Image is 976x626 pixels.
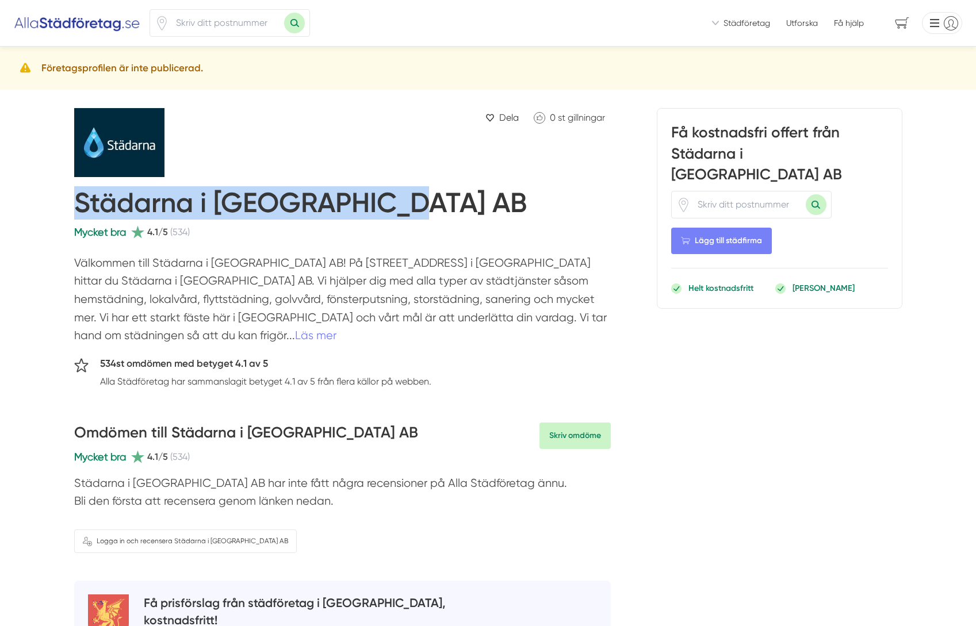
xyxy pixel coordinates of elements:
[14,14,140,32] img: Alla Städföretag
[481,108,523,127] a: Dela
[97,536,288,547] span: Logga in och recensera Städarna i [GEOGRAPHIC_DATA] AB
[74,186,527,224] h1: Städarna i [GEOGRAPHIC_DATA] AB
[284,13,305,33] button: Sök med postnummer
[887,13,917,33] span: navigation-cart
[671,122,888,191] h3: Få kostnadsfri offert från Städarna i [GEOGRAPHIC_DATA] AB
[41,60,203,76] h5: Företagsprofilen är inte publicerad.
[100,356,431,374] h5: 534st omdömen med betyget 4.1 av 5
[499,110,519,125] span: Dela
[558,112,605,123] span: st gillningar
[295,329,336,342] a: Läs mer
[74,226,126,238] span: Mycket bra
[100,374,431,389] p: Alla Städföretag har sammanslagit betyget 4.1 av 5 från flera källor på webben.
[74,451,126,463] span: Mycket bra
[539,423,611,449] a: Skriv omdöme
[155,16,169,30] svg: Pin / Karta
[676,198,691,212] svg: Pin / Karta
[691,191,806,218] input: Skriv ditt postnummer
[793,282,855,294] p: [PERSON_NAME]
[170,450,190,464] span: (534)
[834,17,864,29] span: Få hjälp
[74,529,297,553] a: Logga in och recensera Städarna i [GEOGRAPHIC_DATA] AB
[155,16,169,30] span: Klicka för att använda din position.
[74,108,201,177] img: Städarna i Norrköping AB logotyp
[671,228,772,254] : Lägg till städfirma
[688,282,753,294] p: Helt kostnadsfritt
[724,17,770,29] span: Städföretag
[806,194,826,215] button: Sök med postnummer
[74,254,611,351] p: Välkommen till Städarna i [GEOGRAPHIC_DATA] AB! På [STREET_ADDRESS] i [GEOGRAPHIC_DATA] hittar du...
[74,474,611,516] p: Städarna i [GEOGRAPHIC_DATA] AB har inte fått några recensioner på Alla Städföretag ännu. Bli den...
[550,112,556,123] span: 0
[170,225,190,239] span: (534)
[676,198,691,212] span: Klicka för att använda din position.
[528,108,611,127] a: Klicka för att gilla Städarna i Norrköping AB
[147,450,168,464] span: 4.1/5
[786,17,818,29] a: Utforska
[147,225,168,239] span: 4.1/5
[169,10,284,36] input: Skriv ditt postnummer
[74,423,418,449] h3: Omdömen till Städarna i [GEOGRAPHIC_DATA] AB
